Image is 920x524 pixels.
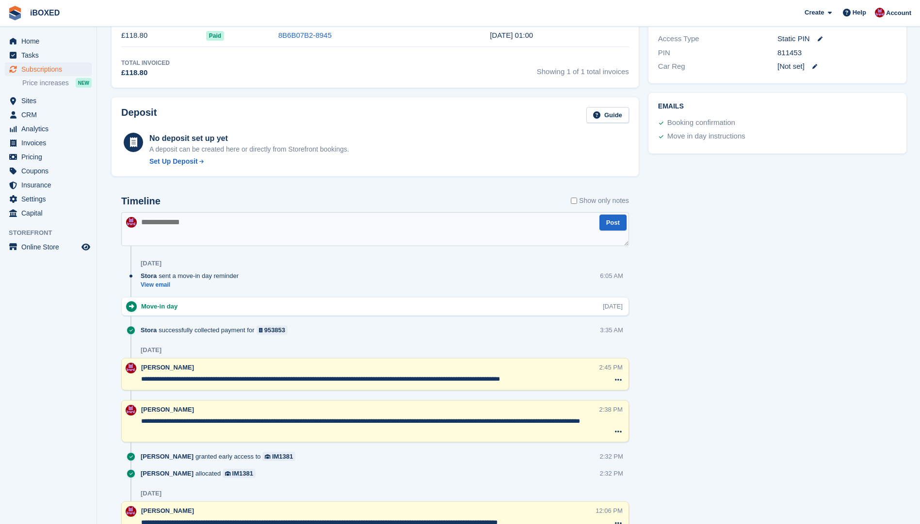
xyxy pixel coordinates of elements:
[21,178,80,192] span: Insurance
[658,33,777,45] div: Access Type
[262,452,295,461] a: IM1381
[5,240,92,254] a: menu
[571,196,577,206] input: Show only notes
[80,241,92,253] a: Preview store
[21,150,80,164] span: Pricing
[853,8,866,17] span: Help
[21,240,80,254] span: Online Store
[141,271,243,280] div: sent a move-in day reminder
[5,108,92,122] a: menu
[875,8,885,17] img: Amanda Forder
[22,77,92,88] a: Price increases NEW
[667,131,745,142] div: Move in day instructions
[5,62,92,76] a: menu
[278,31,332,39] a: 8B6B07B2-8945
[5,192,92,206] a: menu
[777,61,897,72] div: [Not set]
[141,507,194,514] span: [PERSON_NAME]
[805,8,824,17] span: Create
[599,452,623,461] div: 2:32 PM
[21,136,80,150] span: Invoices
[149,144,349,154] p: A deposit can be created here or directly from Storefront bookings.
[21,48,80,62] span: Tasks
[5,178,92,192] a: menu
[599,405,622,414] div: 2:38 PM
[141,452,300,461] div: granted early access to
[21,192,80,206] span: Settings
[21,122,80,136] span: Analytics
[22,78,69,88] span: Price increases
[126,405,136,416] img: Amanda Forder
[5,122,92,136] a: menu
[596,506,623,515] div: 12:06 PM
[21,62,80,76] span: Subscriptions
[21,34,80,48] span: Home
[126,506,136,517] img: Amanda Forder
[141,364,194,371] span: [PERSON_NAME]
[8,6,22,20] img: stora-icon-8386f47178a22dfd0bd8f6a31ec36ba5ce8667c1dd55bd0f319d3a0aa187defe.svg
[886,8,911,18] span: Account
[9,228,97,238] span: Storefront
[5,34,92,48] a: menu
[76,78,92,88] div: NEW
[272,452,293,461] div: IM1381
[600,271,623,280] div: 6:05 AM
[126,363,136,373] img: Amanda Forder
[121,59,170,67] div: Total Invoiced
[5,94,92,108] a: menu
[141,302,182,311] div: Move-in day
[586,107,629,123] a: Guide
[141,469,194,478] span: [PERSON_NAME]
[600,325,623,335] div: 3:35 AM
[658,103,897,110] h2: Emails
[149,133,349,144] div: No deposit set up yet
[21,94,80,108] span: Sites
[206,31,224,41] span: Paid
[149,156,349,167] a: Set Up Deposit
[490,31,533,39] time: 2025-10-01 00:00:52 UTC
[149,156,198,167] div: Set Up Deposit
[141,346,161,354] div: [DATE]
[126,217,137,228] img: Amanda Forder
[5,136,92,150] a: menu
[121,107,157,123] h2: Deposit
[121,67,170,78] div: £118.80
[141,469,260,478] div: allocated
[603,302,623,311] div: [DATE]
[658,47,777,59] div: PIN
[141,325,292,335] div: successfully collected payment for
[537,59,629,78] span: Showing 1 of 1 total invoices
[141,406,194,413] span: [PERSON_NAME]
[777,33,897,45] div: Static PIN
[5,206,92,220] a: menu
[121,196,161,207] h2: Timeline
[599,215,627,231] button: Post
[26,5,64,21] a: iBOXED
[658,61,777,72] div: Car Reg
[257,325,288,335] a: 953853
[141,490,161,497] div: [DATE]
[141,452,194,461] span: [PERSON_NAME]
[5,164,92,178] a: menu
[264,325,285,335] div: 953853
[21,108,80,122] span: CRM
[232,469,253,478] div: IM1381
[223,469,256,478] a: IM1381
[5,150,92,164] a: menu
[571,196,629,206] label: Show only notes
[777,47,897,59] div: 811453
[667,117,735,129] div: Booking confirmation
[21,206,80,220] span: Capital
[5,48,92,62] a: menu
[599,363,622,372] div: 2:45 PM
[141,325,157,335] span: Stora
[21,164,80,178] span: Coupons
[599,469,623,478] div: 2:32 PM
[121,25,206,46] td: £118.80
[141,281,243,289] a: View email
[141,260,161,267] div: [DATE]
[141,271,157,280] span: Stora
